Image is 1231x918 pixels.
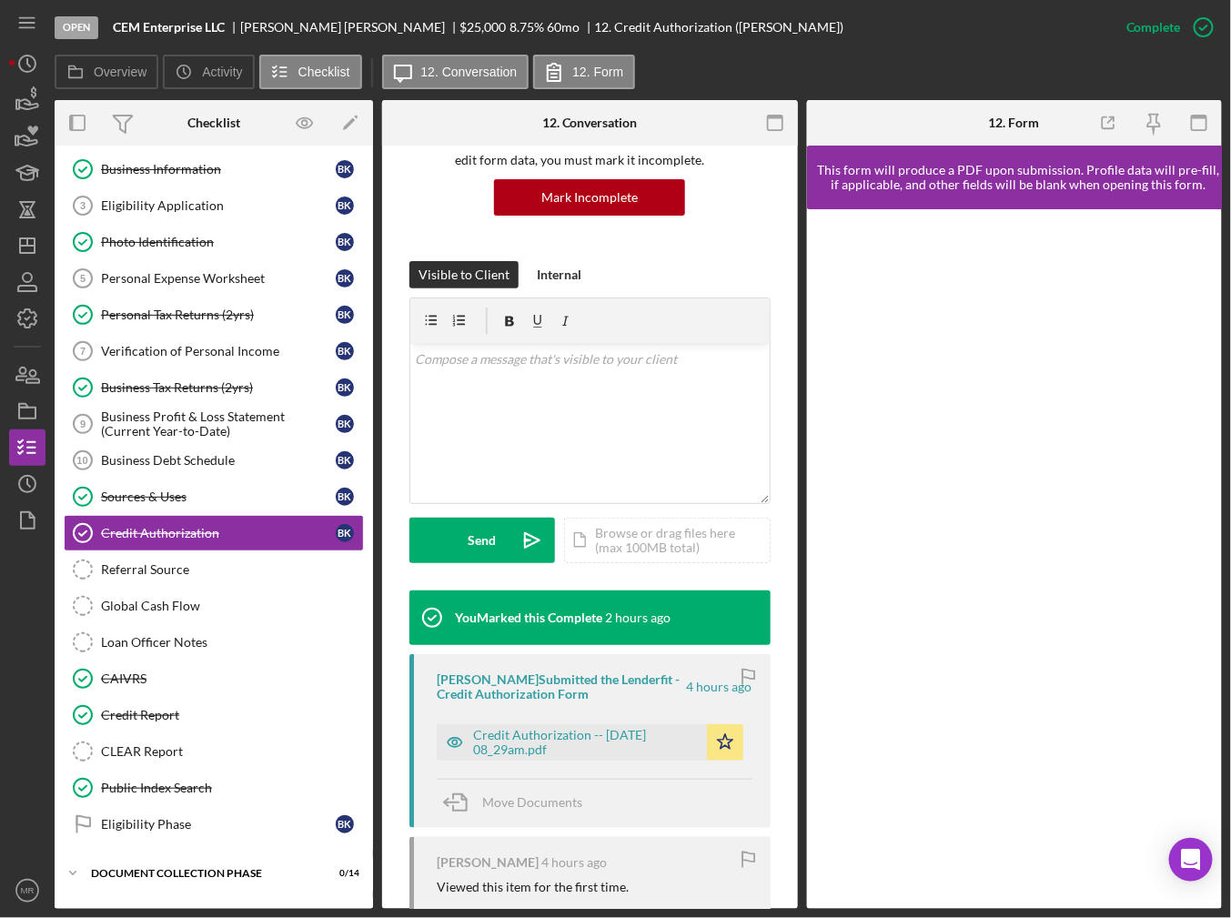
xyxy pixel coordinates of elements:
[101,344,336,358] div: Verification of Personal Income
[605,610,671,625] time: 2025-10-08 15:08
[989,116,1040,130] div: 12. Form
[595,20,844,35] div: 12. Credit Authorization ([PERSON_NAME])
[437,780,600,825] button: Move Documents
[336,524,354,542] div: B K
[336,815,354,833] div: B K
[64,551,364,588] a: Referral Source
[541,855,607,870] time: 2025-10-08 12:29
[816,163,1223,192] div: This form will produce a PDF upon submission. Profile data will pre-fill, if applicable, and othe...
[64,733,364,770] a: CLEAR Report
[421,65,518,79] label: 12. Conversation
[336,233,354,251] div: B K
[9,873,45,909] button: MR
[437,880,629,894] div: Viewed this item for the first time.
[541,179,638,216] div: Mark Incomplete
[64,661,364,697] a: CAIVRS
[101,380,336,395] div: Business Tax Returns (2yrs)
[1126,9,1181,45] div: Complete
[64,697,364,733] a: Credit Report
[101,744,363,759] div: CLEAR Report
[101,708,363,722] div: Credit Report
[101,526,336,540] div: Credit Authorization
[1169,838,1213,882] div: Open Intercom Messenger
[101,562,363,577] div: Referral Source
[94,65,146,79] label: Overview
[537,261,581,288] div: Internal
[64,406,364,442] a: 9Business Profit & Loss Statement (Current Year-to-Date)BK
[336,197,354,215] div: B K
[298,65,350,79] label: Checklist
[101,198,336,213] div: Eligibility Application
[101,271,336,286] div: Personal Expense Worksheet
[419,261,510,288] div: Visible to Client
[55,55,158,89] button: Overview
[572,65,623,79] label: 12. Form
[336,342,354,360] div: B K
[187,116,240,130] div: Checklist
[64,260,364,297] a: 5Personal Expense WorksheetBK
[542,116,638,130] div: 12. Conversation
[21,886,35,896] text: MR
[409,518,555,563] button: Send
[80,346,86,357] tspan: 7
[382,55,530,89] button: 12. Conversation
[336,269,354,288] div: B K
[336,160,354,178] div: B K
[101,817,336,832] div: Eligibility Phase
[437,672,684,701] div: [PERSON_NAME] Submitted the Lenderfit - Credit Authorization Form
[80,419,86,429] tspan: 9
[64,151,364,187] a: Business InformationBK
[64,515,364,551] a: Credit AuthorizationBK
[482,794,582,810] span: Move Documents
[101,308,336,322] div: Personal Tax Returns (2yrs)
[64,297,364,333] a: Personal Tax Returns (2yrs)BK
[101,409,336,439] div: Business Profit & Loss Statement (Current Year-to-Date)
[460,19,507,35] span: $25,000
[336,415,354,433] div: B K
[64,442,364,479] a: 10Business Debt ScheduleBK
[64,770,364,806] a: Public Index Search
[437,724,743,761] button: Credit Authorization -- [DATE] 08_29am.pdf
[80,273,86,284] tspan: 5
[101,453,336,468] div: Business Debt Schedule
[528,261,590,288] button: Internal
[547,20,580,35] div: 60 mo
[64,806,364,842] a: Eligibility PhaseBK
[64,369,364,406] a: Business Tax Returns (2yrs)BK
[409,261,519,288] button: Visible to Client
[687,680,752,694] time: 2025-10-08 12:29
[327,868,359,879] div: 0 / 14
[494,179,685,216] button: Mark Incomplete
[101,489,336,504] div: Sources & Uses
[64,224,364,260] a: Photo IdentificationBK
[64,479,364,515] a: Sources & UsesBK
[64,187,364,224] a: 3Eligibility ApplicationBK
[101,781,363,795] div: Public Index Search
[336,451,354,469] div: B K
[101,235,336,249] div: Photo Identification
[163,55,254,89] button: Activity
[80,200,86,211] tspan: 3
[1108,9,1222,45] button: Complete
[101,599,363,613] div: Global Cash Flow
[64,588,364,624] a: Global Cash Flow
[825,227,1206,891] iframe: Lenderfit form
[336,306,354,324] div: B K
[455,610,602,625] div: You Marked this Complete
[473,728,698,757] div: Credit Authorization -- [DATE] 08_29am.pdf
[64,624,364,661] a: Loan Officer Notes
[64,333,364,369] a: 7Verification of Personal IncomeBK
[533,55,635,89] button: 12. Form
[336,378,354,397] div: B K
[336,488,354,506] div: B K
[202,65,242,79] label: Activity
[76,455,87,466] tspan: 10
[510,20,544,35] div: 8.75 %
[55,16,98,39] div: Open
[259,55,362,89] button: Checklist
[101,671,363,686] div: CAIVRS
[437,855,539,870] div: [PERSON_NAME]
[240,20,460,35] div: [PERSON_NAME] [PERSON_NAME]
[91,868,314,879] div: Document Collection Phase
[469,518,497,563] div: Send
